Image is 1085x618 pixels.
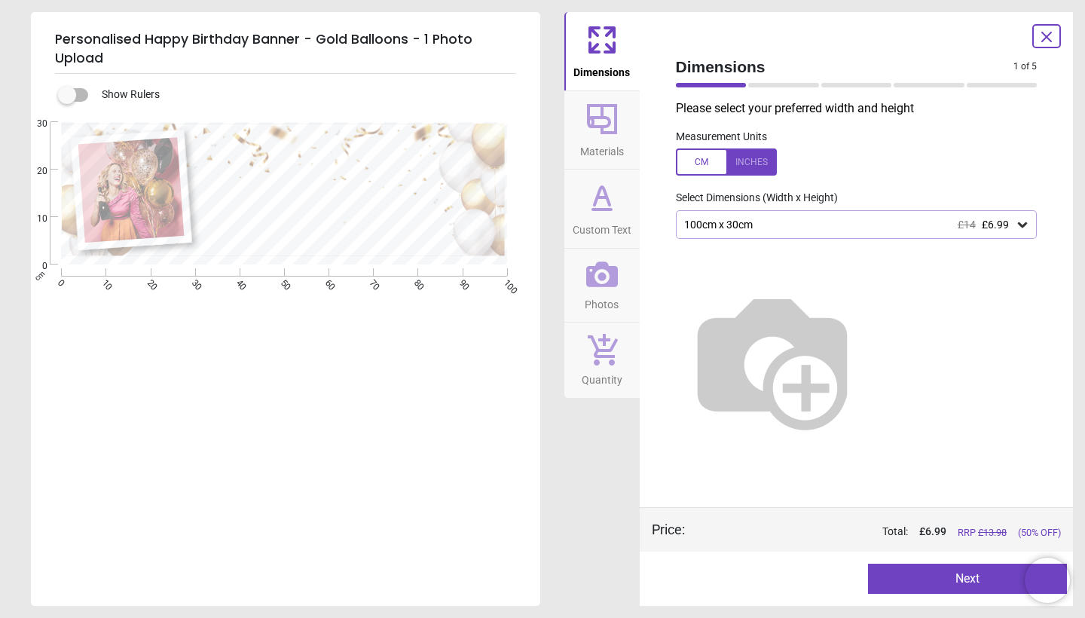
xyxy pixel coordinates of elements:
span: Materials [580,137,624,160]
button: Custom Text [564,170,640,248]
span: 20 [19,165,47,178]
span: Dimensions [676,56,1014,78]
span: £ [919,525,946,540]
button: Photos [564,249,640,323]
label: Measurement Units [676,130,767,145]
button: Dimensions [564,12,640,90]
h5: Personalised Happy Birthday Banner - Gold Balloons - 1 Photo Upload [55,24,516,74]
span: 1 of 5 [1013,60,1037,73]
span: Custom Text [573,216,631,238]
span: Photos [585,290,619,313]
div: 100cm x 30cm [683,219,1016,231]
span: £6.99 [982,219,1009,231]
div: Total: [708,525,1062,540]
iframe: Brevo live chat [1025,558,1070,603]
span: £14 [958,219,976,231]
span: RRP [958,526,1007,540]
span: Quantity [582,366,622,388]
span: 0 [19,260,47,273]
span: (50% OFF) [1018,526,1061,540]
span: 30 [19,118,47,130]
span: £ 13.98 [978,527,1007,538]
span: 10 [19,213,47,225]
div: Price : [652,520,685,539]
span: 6.99 [925,525,946,537]
label: Select Dimensions (Width x Height) [664,191,838,206]
button: Materials [564,91,640,170]
img: Helper for size comparison [676,263,869,456]
div: Show Rulers [67,86,540,104]
span: Dimensions [573,58,630,81]
button: Next [868,564,1067,594]
button: Quantity [564,323,640,398]
p: Please select your preferred width and height [676,100,1050,117]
